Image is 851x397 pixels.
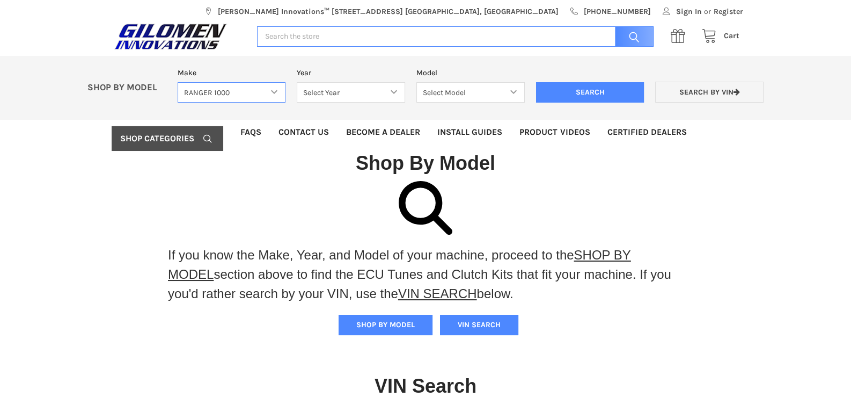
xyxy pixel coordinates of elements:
a: Certified Dealers [598,120,695,145]
span: [PERSON_NAME] Innovations™ [STREET_ADDRESS] [GEOGRAPHIC_DATA], [GEOGRAPHIC_DATA] [218,6,559,17]
a: Become a Dealer [338,120,429,145]
a: FAQs [232,120,270,145]
label: Model [416,67,525,78]
a: Contact Us [270,120,338,145]
input: Search [610,26,654,47]
p: SHOP BY MODEL [82,82,172,93]
input: Search [536,82,644,103]
a: GILOMEN INNOVATIONS [112,23,246,50]
a: VIN SEARCH [398,286,477,301]
span: Sign In [676,6,702,17]
label: Year [297,67,405,78]
span: [PHONE_NUMBER] [584,6,651,17]
button: VIN SEARCH [440,315,518,335]
button: SHOP BY MODEL [339,315,432,335]
a: Install Guides [429,120,511,145]
label: Make [178,67,286,78]
a: Cart [696,30,739,43]
a: SHOP BY MODEL [168,248,631,281]
span: Cart [724,31,739,40]
p: If you know the Make, Year, and Model of your machine, proceed to the section above to find the E... [168,246,683,304]
input: Search the store [257,26,654,47]
a: Shop Categories [112,126,223,151]
a: Search by VIN [655,82,764,103]
a: Product Videos [511,120,598,145]
img: GILOMEN INNOVATIONS [112,23,230,50]
h1: Shop By Model [112,151,739,175]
